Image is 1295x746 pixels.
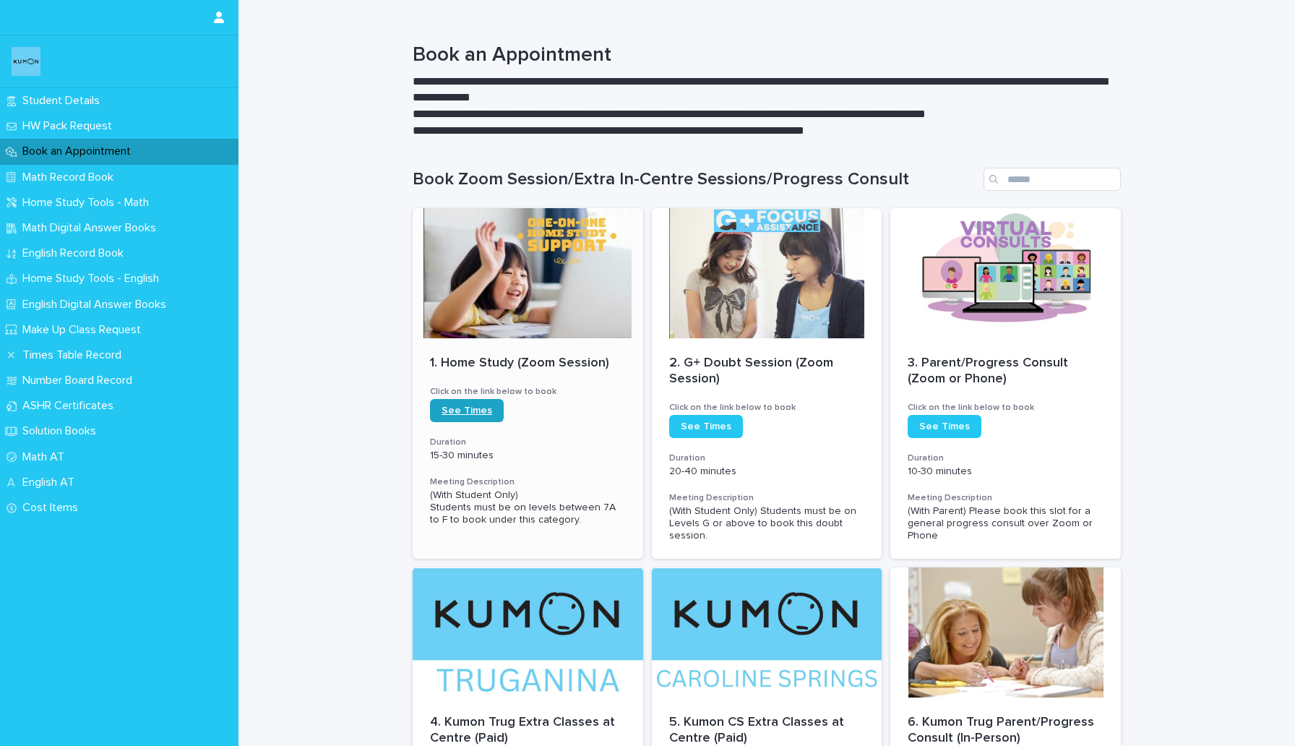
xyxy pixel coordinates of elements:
[669,466,865,478] p: 20-40 minutes
[17,399,125,413] p: ASHR Certificates
[669,506,859,541] span: (With Student Only) Students must be on Levels G or above to book this doubt session.
[413,43,1121,68] h1: Book an Appointment
[652,208,882,559] a: 2. G+ Doubt Session (Zoom Session)Click on the link below to bookSee TimesDuration20-40 minutesMe...
[17,424,108,438] p: Solution Books
[17,374,144,387] p: Number Board Record
[908,356,1103,387] p: 3. Parent/Progress Consult (Zoom or Phone)
[430,715,626,746] p: 4. Kumon Trug Extra Classes at Centre (Paid)
[430,356,626,372] p: 1. Home Study (Zoom Session)
[17,94,111,108] p: Student Details
[908,415,981,438] a: See Times
[17,348,133,362] p: Times Table Record
[413,169,978,190] h1: Book Zoom Session/Extra In-Centre Sessions/Progress Consult
[984,168,1121,191] input: Search
[681,421,731,432] span: See Times
[12,47,40,76] img: o6XkwfS7S2qhyeB9lxyF
[908,453,1103,464] h3: Duration
[17,298,178,312] p: English Digital Answer Books
[17,119,124,133] p: HW Pack Request
[430,476,626,488] h3: Meeting Description
[430,450,626,462] p: 15-30 minutes
[17,246,135,260] p: English Record Book
[17,221,168,235] p: Math Digital Answer Books
[890,208,1121,559] a: 3. Parent/Progress Consult (Zoom or Phone)Click on the link below to bookSee TimesDuration10-30 m...
[908,466,1103,478] p: 10-30 minutes
[17,450,76,464] p: Math AT
[669,356,865,387] p: 2. G+ Doubt Session (Zoom Session)
[908,492,1103,504] h3: Meeting Description
[908,715,1103,746] p: 6. Kumon Trug Parent/Progress Consult (In-Person)
[442,406,492,416] span: See Times
[430,490,619,525] span: (With Student Only) Students must be on levels between 7A to F to book under this category.
[17,501,90,515] p: Cost Items
[669,415,743,438] a: See Times
[669,453,865,464] h3: Duration
[669,715,865,746] p: 5. Kumon CS Extra Classes at Centre (Paid)
[17,196,160,210] p: Home Study Tools - Math
[919,421,970,432] span: See Times
[908,506,1096,541] span: (With Parent) Please book this slot for a general progress consult over Zoom or Phone
[430,399,504,422] a: See Times
[17,145,142,158] p: Book an Appointment
[17,272,171,286] p: Home Study Tools - English
[669,402,865,413] h3: Click on the link below to book
[430,386,626,398] h3: Click on the link below to book
[17,476,86,489] p: English AT
[17,171,125,184] p: Math Record Book
[669,492,865,504] h3: Meeting Description
[430,437,626,448] h3: Duration
[17,323,152,337] p: Make Up Class Request
[908,402,1103,413] h3: Click on the link below to book
[413,208,643,559] a: 1. Home Study (Zoom Session)Click on the link below to bookSee TimesDuration15-30 minutesMeeting ...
